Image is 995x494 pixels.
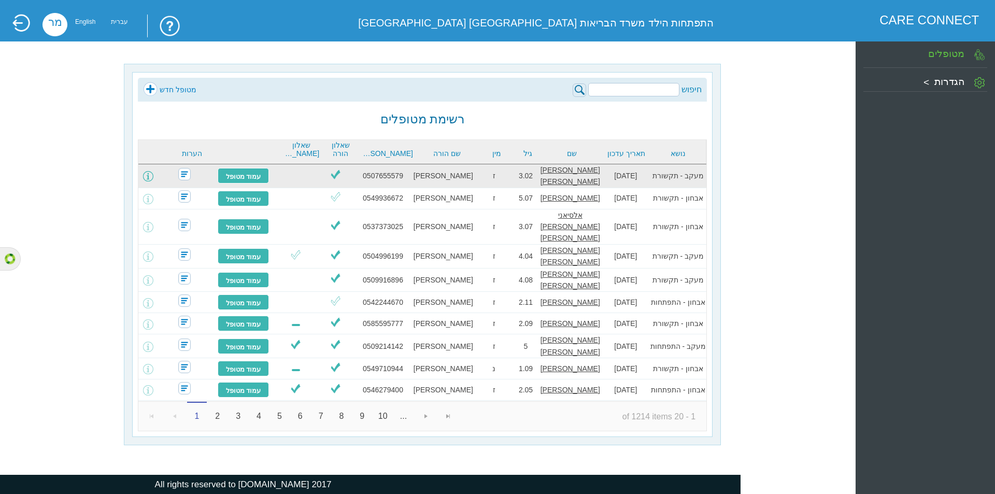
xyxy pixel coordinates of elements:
[178,294,191,307] img: SecretaryNoComment.png
[573,83,586,97] img: searchPIcn.png
[187,402,207,427] span: 1
[649,164,706,188] td: מעקב - תקשורת
[602,269,649,292] td: [DATE]
[649,209,706,245] td: אבחון - תקשורת
[649,358,706,379] td: אבחון - תקשורת
[178,272,191,285] img: SecretaryNoComment.png
[649,269,706,292] td: מעקב - תקשורת
[681,84,702,94] h4: חיפוש
[475,245,513,269] td: ז
[541,364,600,373] u: [PERSON_NAME]
[354,269,411,292] td: 0509916896
[934,76,964,87] label: הגדרות
[475,334,513,358] td: ז
[393,405,414,427] a: ...
[289,248,302,261] img: ViO.png
[513,209,538,245] td: 3.07
[513,379,538,401] td: 2.05
[541,386,600,394] u: [PERSON_NAME]
[411,379,475,401] td: [PERSON_NAME]
[438,405,459,427] a: Go to the last page
[329,382,342,395] img: ViV.png
[329,338,342,351] img: ViV.png
[513,292,538,313] td: 2.11
[602,313,649,334] td: [DATE]
[218,294,269,310] a: עמוד מטופל
[141,405,163,427] a: Go to the first page
[111,21,128,23] div: עברית
[75,21,95,23] div: English
[168,149,216,158] a: הערות
[541,246,600,266] u: [PERSON_NAME] [PERSON_NAME]
[411,188,475,209] td: [PERSON_NAME]
[475,269,513,292] td: ז
[329,190,342,203] img: ViO.png
[602,164,649,188] td: [DATE]
[541,270,600,290] u: [PERSON_NAME] [PERSON_NAME]
[541,319,600,328] u: [PERSON_NAME]
[415,405,436,427] a: Go to the next page
[354,188,411,209] td: 0549936672
[218,338,269,354] a: עמוד מטופל
[354,313,411,334] td: 0585595777
[649,379,706,401] td: אבחון - התפתחות
[178,190,191,203] img: SecretaryNoComment.png
[249,405,269,427] a: 4
[411,164,475,188] td: [PERSON_NAME]
[329,168,342,181] img: ViV.png
[342,13,714,33] div: התפתחות הילד משרד הבריאות [GEOGRAPHIC_DATA] [GEOGRAPHIC_DATA]
[543,149,601,158] a: שם
[475,358,513,379] td: נ
[329,272,342,285] img: ViV.png
[602,334,649,358] td: [DATE]
[218,361,269,376] a: עמוד מטופל
[602,379,649,401] td: [DATE]
[143,82,196,97] a: מטופל חדש
[178,361,191,373] img: SecretaryNoComment.png
[411,313,475,334] td: [PERSON_NAME]
[541,336,600,356] u: [PERSON_NAME] [PERSON_NAME]
[649,292,706,313] td: אבחון - התפתחות
[480,149,513,158] a: מין
[513,269,538,292] td: 4.08
[928,48,964,59] label: מטופלים
[974,49,985,60] img: PatientGIcon.png
[475,313,513,334] td: ז
[649,245,706,269] td: מעקב - תקשורת
[513,164,538,188] td: 3.02
[332,405,352,427] a: 8
[513,313,538,334] td: 2.09
[541,211,600,243] u: אלסיאני [PERSON_NAME] [PERSON_NAME]
[218,382,269,398] a: עמוד מטופל
[178,248,191,261] img: SecretaryNoComment.png
[418,149,476,158] a: שם הורה
[649,334,706,358] td: מעקב - התפתחות
[228,405,248,427] a: 3
[513,188,538,209] td: 5.07
[164,405,185,427] a: Go to the previous page
[218,248,269,264] a: עמוד מטופל
[290,405,310,427] a: 6
[602,292,649,313] td: [DATE]
[362,149,413,158] a: [PERSON_NAME]
[354,379,411,401] td: 0546279400
[178,316,191,328] img: SecretaryNoComment.png
[518,149,538,158] a: גיל
[974,77,985,88] img: SettingGIcon.png
[329,219,342,232] img: ViV.png
[475,209,513,245] td: ז
[329,361,342,374] img: ViV.png
[602,245,649,269] td: [DATE]
[602,358,649,379] td: [DATE]
[373,405,393,427] a: 10
[178,168,191,180] img: SecretaryNoComment.png
[218,191,269,206] a: עמוד מטופל
[649,313,706,334] td: אבחון - תקשורת
[649,188,706,209] td: אבחון - תקשורת
[354,164,411,188] td: 0507655579
[411,334,475,358] td: [PERSON_NAME]
[879,13,979,27] div: CARE CONNECT
[178,338,191,351] img: SecretaryNoComment.png
[218,272,269,288] a: עמוד מטופל
[602,209,649,245] td: [DATE]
